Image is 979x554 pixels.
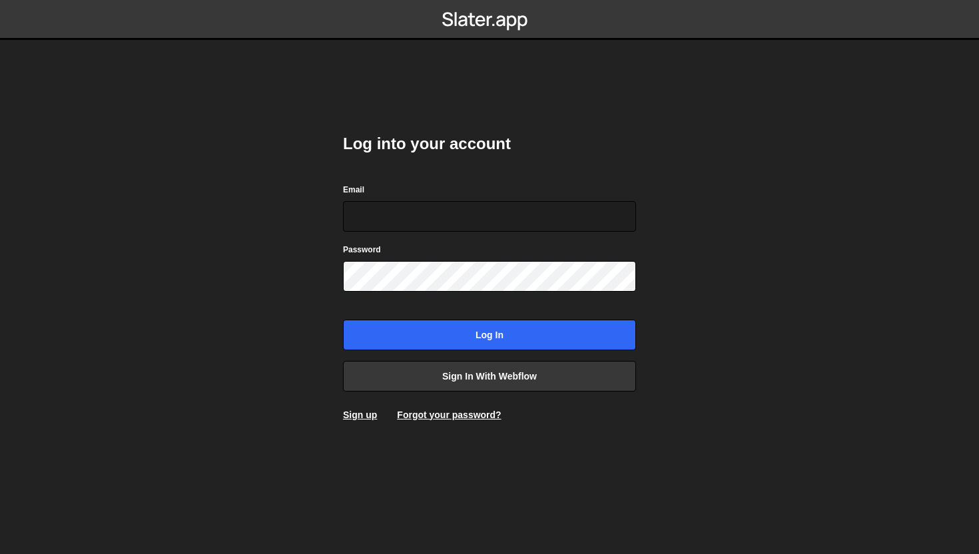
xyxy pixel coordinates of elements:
label: Password [343,243,381,256]
h2: Log into your account [343,133,636,154]
a: Sign in with Webflow [343,361,636,392]
label: Email [343,183,364,196]
a: Sign up [343,410,377,420]
a: Forgot your password? [397,410,501,420]
input: Log in [343,320,636,350]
